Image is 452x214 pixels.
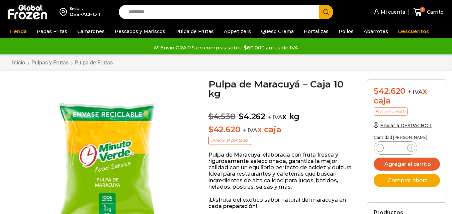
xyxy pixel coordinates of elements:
a: Descuentos [395,25,432,38]
span: Enviar a DESPACHO 1 [380,123,432,129]
img: address-field-icon.svg [60,6,70,18]
a: Pollos [335,25,357,38]
a: 1 Carrito [412,4,445,20]
a: Camarones [74,25,108,38]
p: Precio al contado [374,108,408,116]
span: $ [374,86,379,96]
a: Hortalizas [300,25,332,38]
bdi: 42.620 [208,125,240,134]
p: Cantidad [PERSON_NAME] [374,135,440,140]
bdi: 4.262 [239,112,265,121]
span: + IVA [243,127,257,134]
p: ¡Disfruta del exótico sabor natural del maracuyá en cada preparación! [208,197,357,209]
a: Enviar a DESPACHO 1 [374,123,432,129]
nav: Breadcrumb [12,59,113,66]
a: Mi cuenta [372,5,405,19]
a: Pulpas y Frutas [31,59,69,66]
a: Pescados y Mariscos [111,25,169,38]
div: x caja [374,86,440,106]
span: + IVA [408,88,423,95]
a: Queso Crema [258,25,297,38]
span: $ [239,112,244,121]
span: Carrito [425,9,444,15]
p: x kg [208,105,357,122]
div: DESPACHO 1 [70,11,100,18]
a: Appetizers [220,25,254,38]
input: Product quantity [389,143,402,153]
span: $ [208,112,213,121]
p: Pulpa de Maracuyá, elaborada con fruta fresca y rigurosamente seleccionada, garantiza la mejor ca... [208,152,357,190]
span: $ [208,125,213,134]
button: Search button [319,5,333,19]
p: x caja [208,125,357,135]
p: Precio al contado [208,136,251,145]
button: Comprar ahora [374,174,440,187]
a: Abarrotes [360,25,391,38]
span: + IVA [268,114,282,121]
h1: Pulpa de Maracuyá – Caja 10 kg [208,79,357,98]
a: Pulpa de Frutas [75,59,113,66]
span: Mi cuenta [379,9,405,15]
div: Enviar a [70,6,100,11]
a: Inicio [12,59,25,66]
a: Tienda [6,25,30,38]
span: 1 [420,7,425,12]
bdi: 42.620 [374,86,405,96]
bdi: 4.530 [208,112,236,121]
a: Pulpa de Frutas [172,25,217,38]
a: Papas Fritas [33,25,71,38]
button: Agregar al carrito [374,158,440,171]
